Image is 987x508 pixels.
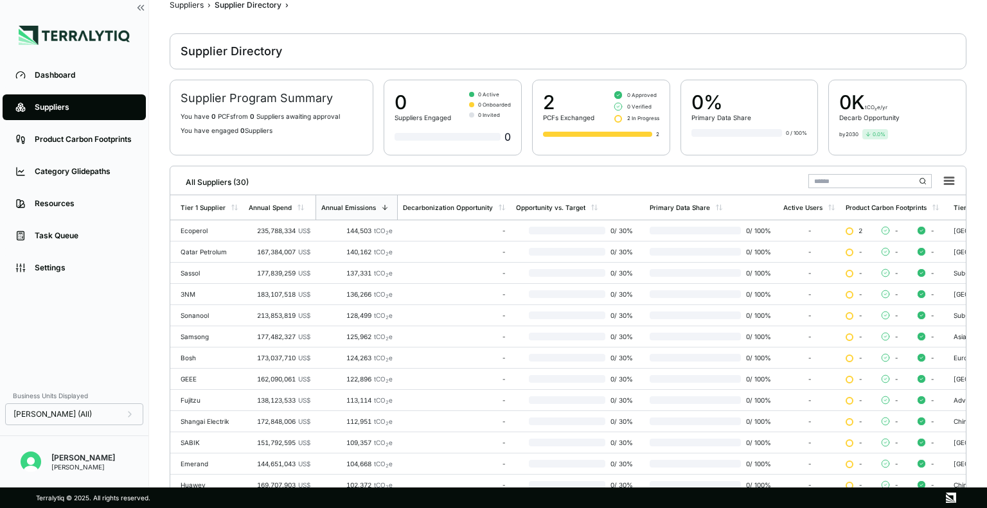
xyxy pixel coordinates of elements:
span: - [858,248,862,256]
span: US$ [298,311,310,319]
sub: 2 [386,272,389,278]
div: 169,707,903 [249,481,310,489]
span: - [858,290,862,298]
div: 0 K [839,91,900,114]
span: 0 / 100 % [741,417,773,425]
span: tCO e [374,248,393,256]
h2: Supplier Program Summary [181,91,362,106]
span: - [894,375,898,383]
span: 0 Onboarded [478,101,511,109]
button: Open user button [15,446,46,477]
span: tCO e [374,354,393,362]
div: by 2030 [839,130,858,138]
span: - [894,290,898,298]
div: - [403,354,506,362]
span: - [858,460,862,468]
div: Task Queue [35,231,133,241]
div: Decarbonization Opportunity [403,204,493,211]
sub: 2 [386,336,389,342]
sub: 2 [386,421,389,426]
div: 183,107,518 [249,290,310,298]
span: 0 / 100 % [741,396,773,404]
span: - [858,417,862,425]
div: 102,372 [321,481,393,489]
span: 0 / 30 % [605,481,639,489]
span: 0 / 30 % [605,417,639,425]
span: - [930,333,934,340]
sub: 2 [386,357,389,363]
p: You have PCF s from Supplier s awaiting approval [181,112,362,120]
span: 0 / 30 % [605,290,639,298]
div: - [783,396,835,404]
span: - [858,396,862,404]
div: Primary Data Share [650,204,710,211]
div: - [403,290,506,298]
div: 138,123,533 [249,396,310,404]
span: 0 / 100 % [741,227,773,234]
div: 172,848,006 [249,417,310,425]
span: 0 / 30 % [605,227,639,234]
div: - [403,311,506,319]
span: 0 / 30 % [605,396,639,404]
span: 0 / 30 % [605,269,639,277]
p: You have engaged Suppliers [181,127,362,134]
span: 0 Invited [478,111,500,119]
div: 3NM [181,290,238,298]
img: Logo [19,26,130,45]
div: - [403,375,506,383]
span: 0 / 30 % [605,460,639,468]
div: 0 [395,129,511,145]
div: Primary Data Share [691,114,751,121]
span: 0 / 30 % [605,311,639,319]
div: 2 [543,91,594,114]
span: - [858,311,862,319]
span: - [930,227,934,234]
span: - [930,311,934,319]
span: 0 / 100 % [741,460,773,468]
span: - [894,227,898,234]
span: tCO e [374,396,393,404]
div: - [403,269,506,277]
div: - [783,311,835,319]
div: 173,037,710 [249,354,310,362]
span: 0 [250,112,254,120]
span: tCO e [374,269,393,277]
div: GEEE [181,375,238,383]
span: US$ [298,269,310,277]
span: US$ [298,439,310,446]
div: Annual Spend [249,204,292,211]
span: US$ [298,417,310,425]
span: 0 / 100 % [741,354,773,362]
span: tCO e [374,481,393,489]
div: - [783,481,835,489]
span: tCO₂e/yr [865,104,887,110]
span: 0 / 100 % [741,439,773,446]
div: PCFs Exchanged [543,114,594,121]
span: - [858,333,862,340]
sub: 2 [386,463,389,469]
span: 0 / 30 % [605,354,639,362]
sub: 2 [386,399,389,405]
span: tCO e [374,375,393,383]
div: 104,668 [321,460,393,468]
div: - [403,460,506,468]
div: 109,357 [321,439,393,446]
span: 0 / 100 % [741,248,773,256]
span: US$ [298,333,310,340]
div: 113,114 [321,396,393,404]
span: 2 In Progress [627,114,659,122]
div: 0% [691,91,751,114]
span: - [930,396,934,404]
span: US$ [298,481,310,489]
div: [PERSON_NAME] [51,453,115,463]
div: 177,839,259 [249,269,310,277]
div: 235,788,334 [249,227,310,234]
div: Tier 1 Supplier [181,204,226,211]
div: 125,962 [321,333,393,340]
div: 151,792,595 [249,439,310,446]
span: 0 [240,127,245,134]
div: 137,331 [321,269,393,277]
sub: 2 [386,442,389,448]
div: - [403,417,506,425]
span: [PERSON_NAME] (All) [13,409,92,419]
